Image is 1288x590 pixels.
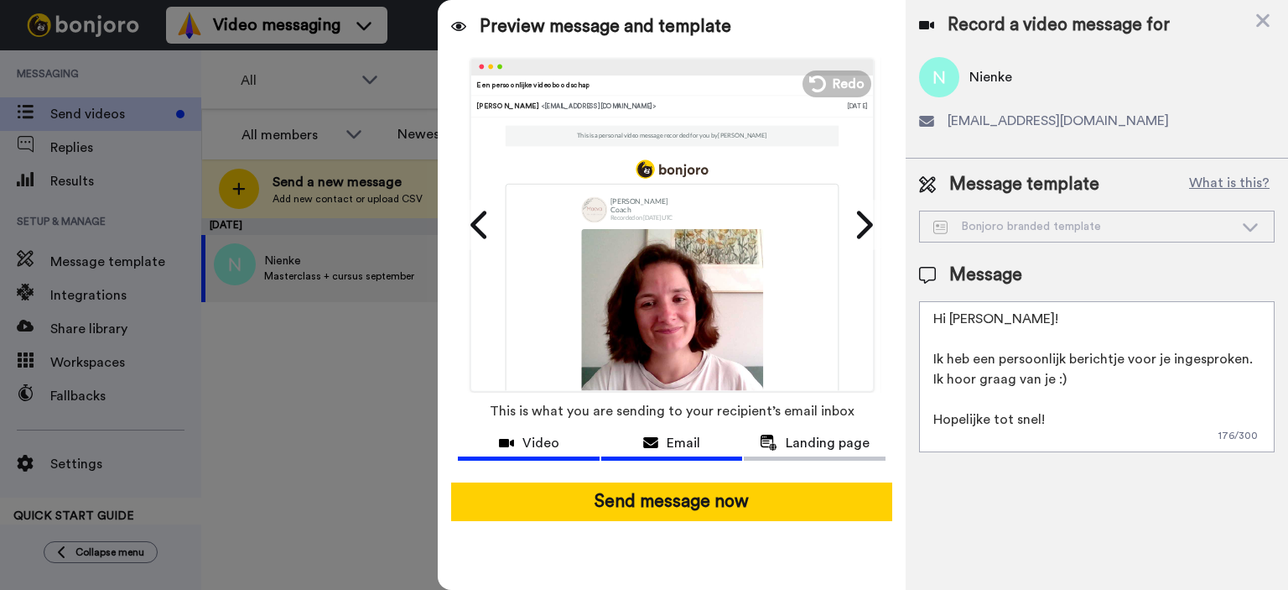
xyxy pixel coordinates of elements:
button: What is this? [1184,172,1275,197]
div: Bonjoro branded template [933,218,1233,235]
p: This is a personal video message recorded for you by [PERSON_NAME] [577,132,767,140]
div: [DATE] [846,101,867,111]
div: [PERSON_NAME] [476,101,847,111]
span: Landing page [786,433,870,453]
span: Video [522,433,559,453]
span: This is what you are sending to your recipient’s email inbox [490,393,854,430]
img: 9k= [581,228,763,410]
p: Recorded on [DATE] UTC [610,213,672,222]
img: Message-temps.svg [933,221,948,234]
p: [PERSON_NAME] [610,197,672,206]
span: Message template [949,172,1099,197]
span: Message [949,263,1022,288]
textarea: Hi [PERSON_NAME]! Ik heb een persoonlijk berichtje voor je ingesproken. Ik hoor graag van je :) H... [919,301,1275,452]
span: Email [667,433,700,453]
span: [EMAIL_ADDRESS][DOMAIN_NAME] [948,111,1169,131]
button: Send message now [451,483,892,521]
img: logo_full.png [636,159,708,178]
img: ACg8ocKUFaMFTOWoVygcYENgPTbHPEFzzavihSDJYPNO01hb3MqrZQ=s96-c [581,196,607,222]
p: Coach [610,206,672,214]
